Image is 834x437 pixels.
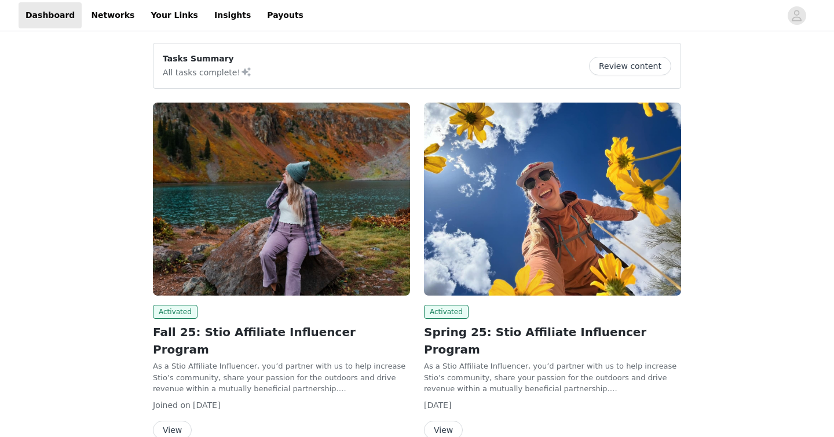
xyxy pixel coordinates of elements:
[424,323,681,358] h2: Spring 25: Stio Affiliate Influencer Program
[424,103,681,296] img: Stio
[153,426,192,435] a: View
[424,400,451,410] span: [DATE]
[424,360,681,395] p: As a Stio Affiliate Influencer, you’d partner with us to help increase Stio’s community, share yo...
[424,426,463,435] a: View
[19,2,82,28] a: Dashboard
[791,6,802,25] div: avatar
[153,360,410,395] p: As a Stio Affiliate Influencer, you’d partner with us to help increase Stio’s community, share yo...
[424,305,469,319] span: Activated
[193,400,220,410] span: [DATE]
[153,323,410,358] h2: Fall 25: Stio Affiliate Influencer Program
[207,2,258,28] a: Insights
[153,305,197,319] span: Activated
[163,65,252,79] p: All tasks complete!
[589,57,671,75] button: Review content
[260,2,310,28] a: Payouts
[153,103,410,296] img: Stio
[163,53,252,65] p: Tasks Summary
[153,400,191,410] span: Joined on
[84,2,141,28] a: Networks
[144,2,205,28] a: Your Links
